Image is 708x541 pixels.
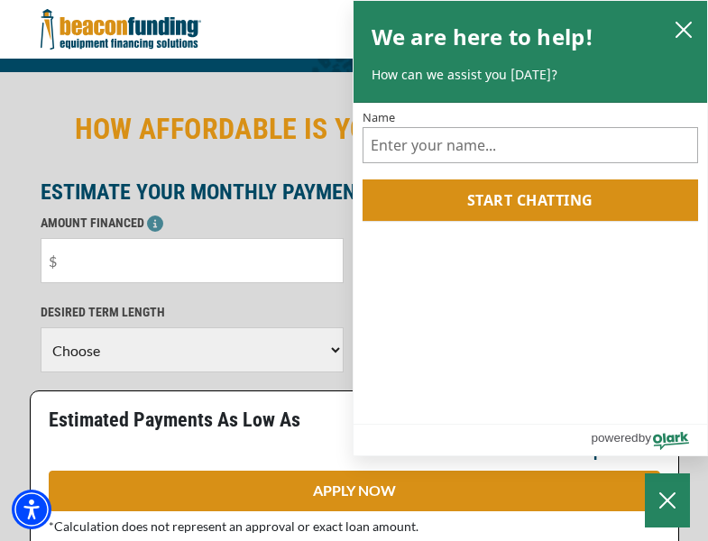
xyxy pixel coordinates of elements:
label: Name [363,112,699,124]
p: DESIRED TERM LENGTH [41,301,344,323]
p: How can we assist you [DATE]? [372,66,690,84]
div: Accessibility Menu [12,490,51,529]
h2: We are here to help! [372,19,594,55]
span: *Calculation does not represent an approval or exact loan amount. [49,518,418,534]
span: by [639,426,651,449]
h2: HOW AFFORDABLE IS YOUR NEXT TOW TRUCK? [41,108,668,150]
a: Powered by Olark [591,425,707,455]
a: APPLY NOW [49,471,660,511]
button: Start chatting [363,179,699,221]
p: ESTIMATE YOUR MONTHLY PAYMENT [41,181,668,203]
input: $ [41,238,344,283]
span: powered [591,426,638,449]
input: Name [363,127,699,163]
button: close chatbox [669,16,698,41]
p: AMOUNT FINANCED [41,212,344,234]
p: Estimated Payments As Low As [49,409,344,431]
button: Close Chatbox [645,473,690,527]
